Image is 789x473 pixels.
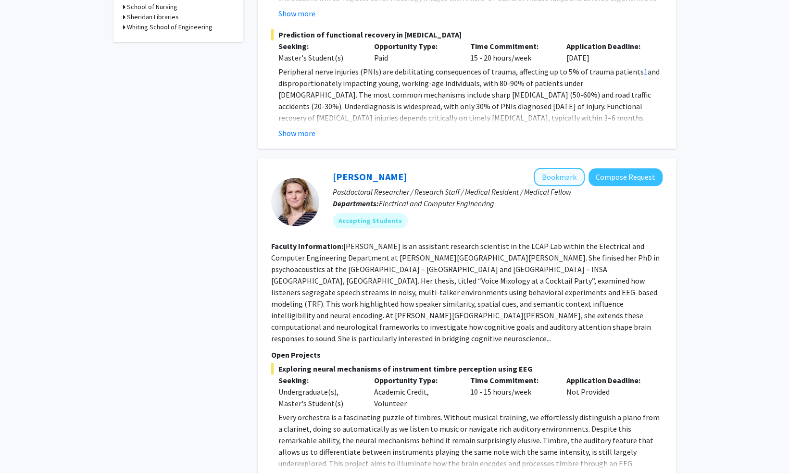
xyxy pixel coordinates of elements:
fg-read-more: [PERSON_NAME] is an assistant research scientist in the LCAP Lab within the Electrical and Comput... [271,241,660,343]
div: 10 - 15 hours/week [463,374,559,409]
b: Departments: [333,199,379,208]
mat-chip: Accepting Students [333,213,408,228]
p: Seeking: [278,374,360,386]
h3: Whiting School of Engineering [127,22,213,32]
div: Paid [367,40,463,63]
p: Time Commitment: [470,40,552,52]
button: Show more [278,8,315,19]
a: [PERSON_NAME] [333,171,407,183]
div: 15 - 20 hours/week [463,40,559,63]
b: Faculty Information: [271,241,343,251]
p: Postdoctoral Researcher / Research Staff / Medical Resident / Medical Fellow [333,186,663,198]
span: Prediction of functional recovery in [MEDICAL_DATA] [271,29,663,40]
p: Open Projects [271,349,663,361]
div: Academic Credit, Volunteer [367,374,463,409]
span: Exploring neural mechanisms of instrument timbre perception using EEG [271,363,663,374]
button: Add Moira-Phoebe Huet to Bookmarks [534,168,585,186]
p: Time Commitment: [470,374,552,386]
h3: School of Nursing [127,2,177,12]
h3: Sheridan Libraries [127,12,179,22]
p: Application Deadline: [566,374,648,386]
button: Show more [278,127,315,139]
div: Undergraduate(s), Master's Student(s) [278,386,360,409]
button: Compose Request to Moira-Phoebe Huet [589,168,663,186]
span: and disproportionately impacting young, working-age individuals, with 80-90% of patients under [D... [278,67,660,123]
div: [DATE] [559,40,655,63]
p: Opportunity Type: [374,374,456,386]
div: Master's Student(s) [278,52,360,63]
div: Not Provided [559,374,655,409]
p: Opportunity Type: [374,40,456,52]
a: 1 [644,67,648,76]
span: Peripheral nerve injuries (PNIs) are debilitating consequences of trauma, affecting up to 5% of t... [278,67,644,76]
span: Electrical and Computer Engineering [379,199,494,208]
p: Application Deadline: [566,40,648,52]
iframe: Chat [7,430,41,466]
p: Seeking: [278,40,360,52]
